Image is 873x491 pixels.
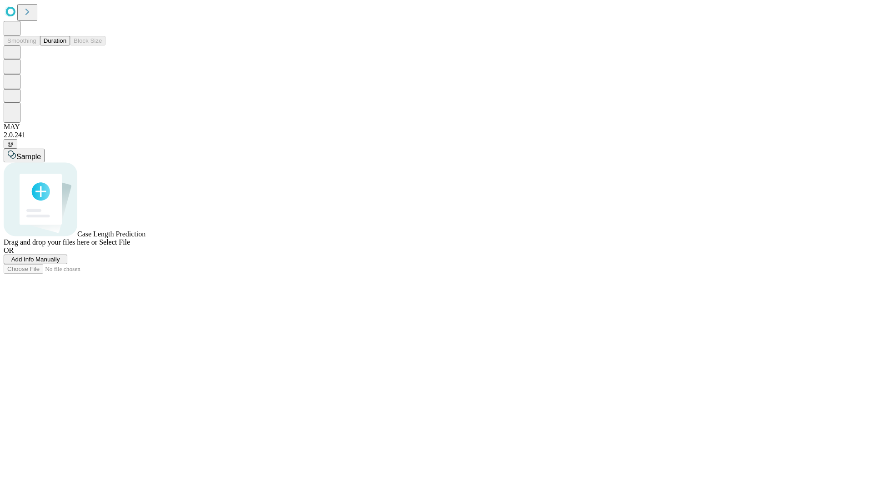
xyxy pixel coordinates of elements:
[4,149,45,162] button: Sample
[4,36,40,45] button: Smoothing
[99,238,130,246] span: Select File
[7,140,14,147] span: @
[16,153,41,160] span: Sample
[4,123,869,131] div: MAY
[70,36,105,45] button: Block Size
[40,36,70,45] button: Duration
[77,230,145,238] span: Case Length Prediction
[4,131,869,139] div: 2.0.241
[4,139,17,149] button: @
[4,246,14,254] span: OR
[4,255,67,264] button: Add Info Manually
[11,256,60,263] span: Add Info Manually
[4,238,97,246] span: Drag and drop your files here or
